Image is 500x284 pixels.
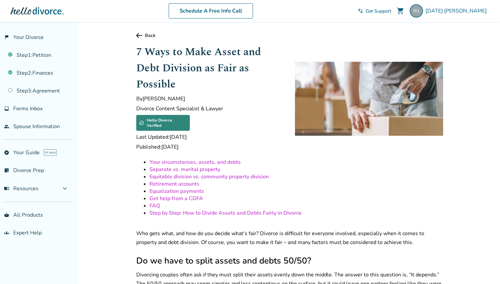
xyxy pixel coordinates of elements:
[169,3,253,18] a: Schedule A Free Info Call
[136,32,443,39] a: Back
[61,185,69,193] span: expand_more
[396,7,404,15] span: shopping_cart
[4,230,9,235] span: groups
[136,105,284,112] span: Divorce Content Specialist & Lawyer
[136,143,284,151] span: Published: [DATE]
[149,188,204,195] a: Equalization payments
[4,168,9,173] span: list_alt_check
[467,252,500,284] iframe: Chat Widget
[136,229,443,247] p: Who gets what, and how do you decide what's fair? Divorce is difficult for everyone involved, esp...
[4,106,9,111] span: inbox
[4,150,9,155] span: explore
[358,8,363,14] span: phone_in_talk
[136,95,284,102] span: By [PERSON_NAME]
[149,180,199,188] a: Retirement accounts
[44,149,57,156] span: AI beta
[136,44,284,92] h1: 7 Ways to Make Asset and Debt Division as Fair as Possible
[4,212,9,218] span: shopping_basket
[149,173,269,180] a: Equitable division vs. community property division
[149,159,241,166] a: Your circumstances, assets, and debts
[149,209,302,217] a: Step by Step: How to Divide Assets and Debts Fairly in Divorce
[136,255,443,266] h2: Do we have to split assets and debts 50/50?
[4,35,9,40] span: flag_2
[149,166,220,173] a: Separate vs. marital property
[149,195,203,202] a: Get help from a CDFA
[136,133,284,141] span: Last Updated: [DATE]
[136,115,190,131] div: Hello Divorce Verified
[4,186,9,191] span: menu_book
[410,4,423,18] img: raja.gangopadhya@gmail.com
[426,7,489,15] span: [DATE] [PERSON_NAME]
[366,8,391,14] span: Get Support
[295,62,443,136] img: person packing moving boxes while their ex watches
[4,185,38,192] span: Resources
[4,124,9,129] span: people
[13,105,43,112] span: Forms Inbox
[149,202,160,209] a: FAQ
[358,8,391,14] a: phone_in_talkGet Support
